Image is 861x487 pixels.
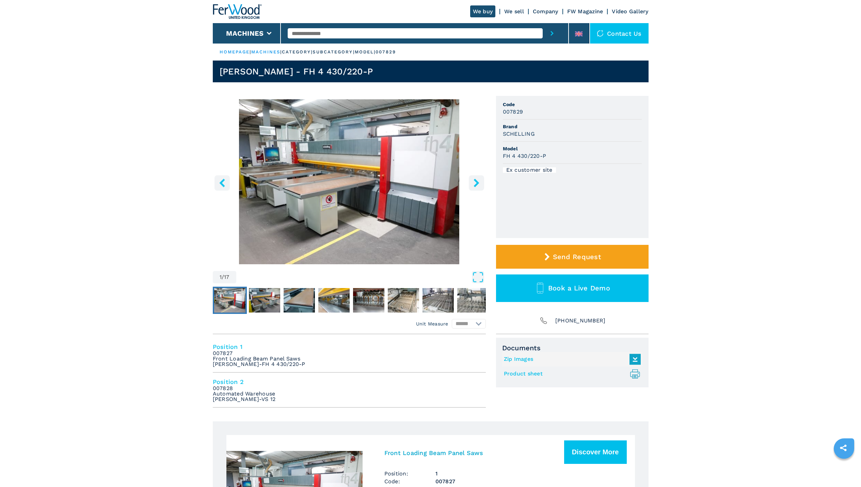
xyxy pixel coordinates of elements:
[238,271,484,283] button: Open Fullscreen
[213,351,305,367] em: 007827 Front Loading Beam Panel Saws [PERSON_NAME]-FH 4 430/220-P
[422,288,454,313] img: 9edb803d914e15bb5cc784d8da61d69b
[504,368,637,380] a: Product sheet
[250,49,251,54] span: |
[376,49,396,55] p: 007829
[213,373,486,408] li: Position 2
[282,287,316,314] button: Go to Slide 3
[555,316,606,325] span: [PHONE_NUMBER]
[457,288,489,313] img: 2fd30078c224906bf518cb76f8b425e5
[222,274,224,280] span: /
[564,440,627,464] button: Discover More
[590,23,649,44] div: Contact us
[213,378,486,386] h4: Position 2
[220,66,373,77] h1: [PERSON_NAME] - FH 4 430/220-P
[421,287,455,314] button: Go to Slide 7
[313,49,354,55] p: subcategory |
[548,284,610,292] span: Book a Live Demo
[416,320,448,327] em: Unit Measure
[539,316,548,325] img: Phone
[353,288,384,313] img: c3cb8b205374c77ab69b4efa02eedb0d
[612,8,648,15] a: Video Gallery
[213,338,486,373] li: Position 1
[496,245,649,269] button: Send Request
[214,175,230,190] button: left-button
[213,99,486,264] img: Beam panel saws with automatic warehouse SCHELLING FH 4 430/220-P
[503,108,523,116] h3: 007829
[553,253,601,261] span: Send Request
[248,287,282,314] button: Go to Slide 2
[213,99,486,264] div: Go to Slide 1
[543,23,561,44] button: submit-button
[352,287,386,314] button: Go to Slide 5
[226,29,264,37] button: Machines
[567,8,603,15] a: FW Magazine
[503,167,556,173] div: Ex customer site
[220,49,250,54] a: HOMEPAGE
[213,287,486,314] nav: Thumbnail Navigation
[496,274,649,302] button: Book a Live Demo
[503,101,642,108] span: Code
[355,49,376,55] p: model |
[470,5,496,17] a: We buy
[224,274,229,280] span: 17
[533,8,558,15] a: Company
[597,30,604,37] img: Contact us
[280,49,282,54] span: |
[249,288,280,313] img: 1e19062c0b3d3ec6cf25d48bbe61a7ce
[503,123,642,130] span: Brand
[503,145,642,152] span: Model
[318,288,350,313] img: da103d0b538ab2dc08f8f3c1e86e406f
[435,477,627,485] h3: 007827
[435,470,627,477] span: 1
[317,287,351,314] button: Go to Slide 4
[469,175,484,190] button: right-button
[384,449,483,457] h3: Front Loading Beam Panel Saws
[384,470,435,477] span: Position:
[502,344,642,352] span: Documents
[282,49,313,55] p: category |
[835,439,852,456] a: sharethis
[213,287,247,314] button: Go to Slide 1
[388,288,419,313] img: 367aa02b59a381e7922e4378fd2ee39a
[386,287,420,314] button: Go to Slide 6
[503,130,535,138] h3: SCHELLING
[504,354,637,365] a: Zip Images
[213,343,486,351] h4: Position 1
[213,386,276,402] em: 007828 Automated Warehouse [PERSON_NAME]-VS 12
[504,8,524,15] a: We sell
[284,288,315,313] img: bcd095de88edc784bffc96a649b4ca9f
[214,288,245,313] img: 07bb593e16ef9cc83e63f9ede49ba872
[220,274,222,280] span: 1
[213,4,262,19] img: Ferwood
[503,152,546,160] h3: FH 4 430/220-P
[456,287,490,314] button: Go to Slide 8
[251,49,281,54] a: machines
[384,477,435,485] span: Code:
